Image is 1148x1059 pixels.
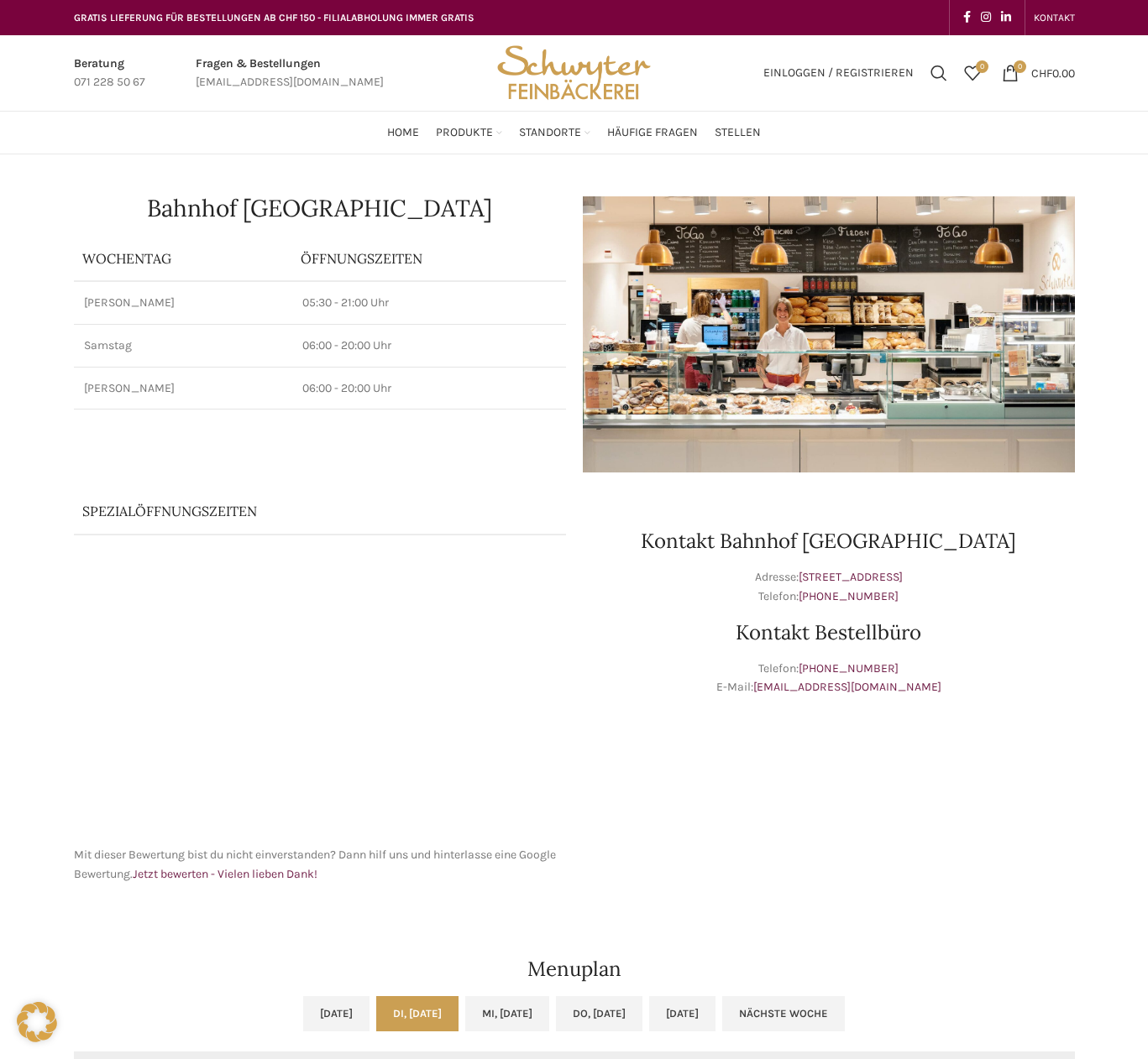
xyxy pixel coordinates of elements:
[387,116,419,149] a: Home
[583,531,1075,551] h2: Kontakt Bahnhof [GEOGRAPHIC_DATA]
[82,502,511,520] p: Spezialöffnungszeiten
[84,380,282,397] p: [PERSON_NAME]
[519,125,581,141] span: Standorte
[722,996,845,1031] a: Nächste Woche
[799,661,899,676] a: [PHONE_NUMBER]
[607,125,698,141] span: Häufige Fragen
[74,846,566,884] p: Mit dieser Bewertung bist du nicht einverstanden? Dann hilf uns und hinterlasse eine Google Bewer...
[84,337,282,354] p: Samstag
[556,996,642,1031] a: Do, [DATE]
[799,589,899,603] a: [PHONE_NUMBER]
[996,6,1016,29] a: Linkedin social link
[465,996,549,1031] a: Mi, [DATE]
[196,55,384,92] a: Infobox link
[376,996,459,1031] a: Di, [DATE]
[519,116,590,149] a: Standorte
[82,249,284,268] p: Wochentag
[387,125,419,141] span: Home
[302,295,556,311] p: 05:30 - 21:00 Uhr
[993,56,1083,90] a: 0 CHF0.00
[715,116,761,149] a: Stellen
[763,67,914,79] span: Einloggen / Registrieren
[976,60,988,73] span: 0
[66,116,1083,149] div: Main navigation
[922,56,956,90] a: Suchen
[74,196,566,220] h1: Bahnhof [GEOGRAPHIC_DATA]
[1031,65,1075,80] bdi: 0.00
[956,56,989,90] a: 0
[1025,1,1083,34] div: Secondary navigation
[302,337,556,354] p: 06:00 - 20:00 Uhr
[755,56,922,90] a: Einloggen / Registrieren
[74,55,145,92] a: Infobox link
[84,295,282,311] p: [PERSON_NAME]
[1014,60,1026,73] span: 0
[133,867,317,881] a: Jetzt bewerten - Vielen lieben Dank!
[1034,1,1075,34] a: KONTAKT
[583,623,1075,643] h2: Kontakt Bestellbüro
[649,996,716,1031] a: [DATE]
[436,116,502,149] a: Produkte
[491,35,656,111] img: Bäckerei Schwyter
[976,6,996,29] a: Instagram social link
[583,660,1075,697] p: Telefon: E-Mail:
[74,959,1075,979] h2: Menuplan
[301,249,558,268] p: ÖFFNUNGSZEITEN
[302,380,556,397] p: 06:00 - 20:00 Uhr
[74,577,566,829] iframe: schwyter bahnhof
[715,125,761,141] span: Stellen
[436,125,493,141] span: Produkte
[753,680,941,694] a: [EMAIL_ADDRESS][DOMAIN_NAME]
[799,570,903,584] a: [STREET_ADDRESS]
[607,116,698,149] a: Häufige Fragen
[491,65,656,79] a: Site logo
[1031,65,1052,80] span: CHF
[303,996,370,1031] a: [DATE]
[956,56,989,90] div: Meine Wunschliste
[1034,12,1075,23] span: KONTAKT
[583,568,1075,606] p: Adresse: Telefon:
[74,12,474,23] span: GRATIS LIEFERUNG FÜR BESTELLUNGEN AB CHF 150 - FILIALABHOLUNG IMMER GRATIS
[958,6,976,29] a: Facebook social link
